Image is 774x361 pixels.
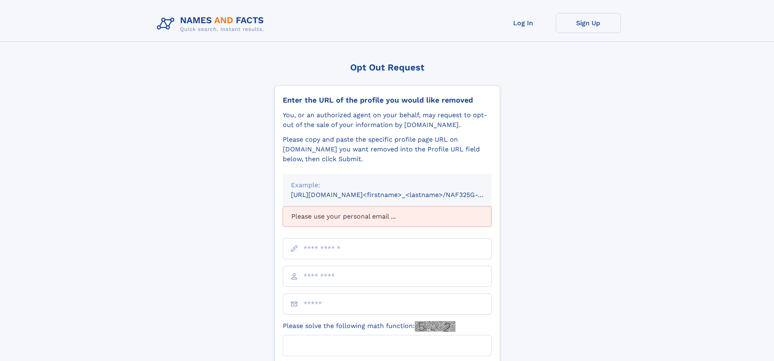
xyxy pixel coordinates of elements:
label: Please solve the following math function: [283,321,455,332]
div: Opt Out Request [274,62,500,72]
a: Log In [491,13,556,33]
div: Enter the URL of the profile you would like removed [283,96,492,105]
div: You, or an authorized agent on your behalf, may request to opt-out of the sale of your informatio... [283,110,492,130]
div: Please copy and paste the specific profile page URL on [DOMAIN_NAME] you want removed into the Pr... [283,135,492,164]
div: Example: [291,180,483,190]
img: Logo Names and Facts [154,13,271,35]
a: Sign Up [556,13,621,33]
div: Please use your personal email ... [283,206,492,227]
small: [URL][DOMAIN_NAME]<firstname>_<lastname>/NAF325G-xxxxxxxx [291,191,507,199]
